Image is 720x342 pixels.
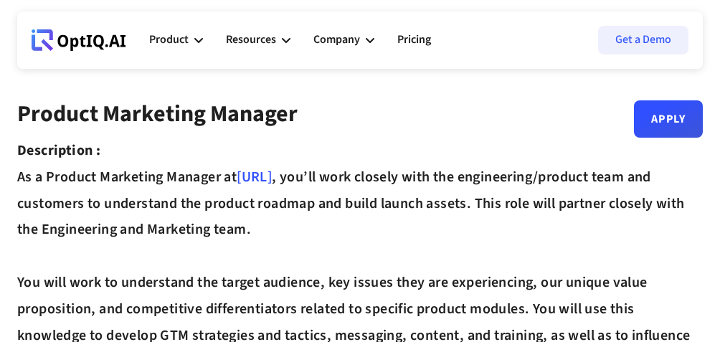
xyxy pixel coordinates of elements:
[17,100,298,138] div: Product Marketing Manager
[237,167,272,187] a: [URL]
[634,100,703,138] a: Apply
[149,30,189,49] div: Product
[226,30,276,49] div: Resources
[32,19,126,62] a: Webflow Homepage
[313,30,360,49] div: Company
[397,19,431,62] a: Pricing
[598,26,688,54] a: Get a Demo
[17,141,100,161] strong: Description :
